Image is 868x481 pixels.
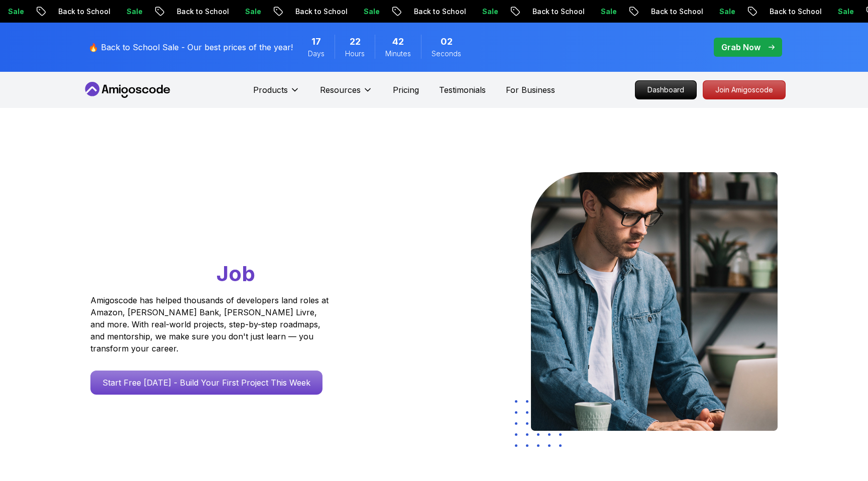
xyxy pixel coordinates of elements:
[828,7,860,17] p: Sale
[345,49,365,59] span: Hours
[90,294,332,354] p: Amigoscode has helped thousands of developers land roles at Amazon, [PERSON_NAME] Bank, [PERSON_N...
[703,81,785,99] p: Join Amigoscode
[49,7,117,17] p: Back to School
[320,84,361,96] p: Resources
[531,172,778,431] img: hero
[253,84,288,96] p: Products
[404,7,473,17] p: Back to School
[88,41,293,53] p: 🔥 Back to School Sale - Our best prices of the year!
[703,80,786,99] a: Join Amigoscode
[431,49,461,59] span: Seconds
[721,41,761,53] p: Grab Now
[320,84,373,104] button: Resources
[591,7,623,17] p: Sale
[216,261,255,286] span: Job
[90,371,322,395] a: Start Free [DATE] - Build Your First Project This Week
[441,35,453,49] span: 2 Seconds
[635,81,696,99] p: Dashboard
[117,7,149,17] p: Sale
[308,49,324,59] span: Days
[392,35,404,49] span: 42 Minutes
[253,84,300,104] button: Products
[236,7,268,17] p: Sale
[311,35,321,49] span: 17 Days
[385,49,411,59] span: Minutes
[760,7,828,17] p: Back to School
[354,7,386,17] p: Sale
[350,35,361,49] span: 22 Hours
[90,172,367,288] h1: Go From Learning to Hired: Master Java, Spring Boot & Cloud Skills That Get You the
[641,7,710,17] p: Back to School
[439,84,486,96] a: Testimonials
[393,84,419,96] a: Pricing
[523,7,591,17] p: Back to School
[506,84,555,96] a: For Business
[167,7,236,17] p: Back to School
[635,80,697,99] a: Dashboard
[710,7,742,17] p: Sale
[473,7,505,17] p: Sale
[286,7,354,17] p: Back to School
